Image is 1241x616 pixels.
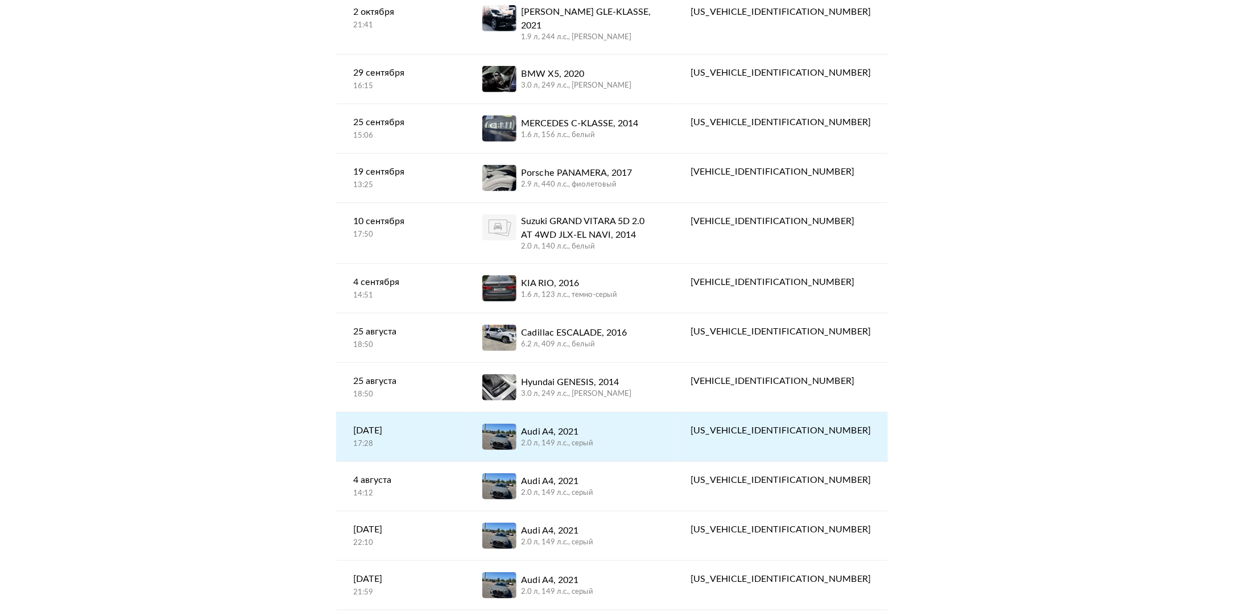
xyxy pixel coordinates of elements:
[336,154,465,202] a: 19 сентября13:25
[465,154,673,202] a: Porsche PANAMERA, 20172.9 л, 440 л.c., фиолетовый
[353,340,448,350] div: 18:50
[521,587,593,597] div: 2.0 л, 149 л.c., серый
[690,473,871,487] div: [US_VEHICLE_IDENTIFICATION_NUMBER]
[521,5,656,32] div: [PERSON_NAME] GLE-KLASSE, 2021
[353,131,448,141] div: 15:06
[353,588,448,598] div: 21:59
[521,375,631,389] div: Hyundai GENESIS, 2014
[673,561,888,597] a: [US_VEHICLE_IDENTIFICATION_NUMBER]
[465,264,673,313] a: KIA RIO, 20161.6 л, 123 л.c., темно-серый
[521,67,631,81] div: BMW X5, 2020
[353,473,448,487] div: 4 августа
[690,523,871,536] div: [US_VEHICLE_IDENTIFICATION_NUMBER]
[353,180,448,191] div: 13:25
[336,561,465,609] a: [DATE]21:59
[521,242,656,252] div: 2.0 л, 140 л.c., белый
[336,104,465,152] a: 25 сентября15:06
[690,115,871,129] div: [US_VEHICLE_IDENTIFICATION_NUMBER]
[465,511,673,560] a: Audi A4, 20212.0 л, 149 л.c., серый
[521,340,627,350] div: 6.2 л, 409 л.c., белый
[465,561,673,610] a: Audi A4, 20212.0 л, 149 л.c., серый
[353,390,448,400] div: 18:50
[521,81,631,91] div: 3.0 л, 249 л.c., [PERSON_NAME]
[353,165,448,179] div: 19 сентября
[336,511,465,560] a: [DATE]22:10
[353,538,448,548] div: 22:10
[690,374,871,388] div: [VEHICLE_IDENTIFICATION_NUMBER]
[465,55,673,104] a: BMW X5, 20203.0 л, 249 л.c., [PERSON_NAME]
[690,214,871,228] div: [VEHICLE_IDENTIFICATION_NUMBER]
[353,20,448,31] div: 21:41
[521,389,631,399] div: 3.0 л, 249 л.c., [PERSON_NAME]
[521,180,632,190] div: 2.9 л, 440 л.c., фиолетовый
[353,572,448,586] div: [DATE]
[336,363,465,411] a: 25 августа18:50
[690,5,871,19] div: [US_VEHICLE_IDENTIFICATION_NUMBER]
[690,66,871,80] div: [US_VEHICLE_IDENTIFICATION_NUMBER]
[673,462,888,498] a: [US_VEHICLE_IDENTIFICATION_NUMBER]
[673,511,888,548] a: [US_VEHICLE_IDENTIFICATION_NUMBER]
[465,462,673,511] a: Audi A4, 20212.0 л, 149 л.c., серый
[353,115,448,129] div: 25 сентября
[673,203,888,239] a: [VEHICLE_IDENTIFICATION_NUMBER]
[673,55,888,91] a: [US_VEHICLE_IDENTIFICATION_NUMBER]
[353,489,448,499] div: 14:12
[336,313,465,362] a: 25 августа18:50
[673,264,888,300] a: [VEHICLE_IDENTIFICATION_NUMBER]
[521,166,632,180] div: Porsche PANAMERA, 2017
[353,291,448,301] div: 14:51
[353,439,448,449] div: 17:28
[521,439,593,449] div: 2.0 л, 149 л.c., серый
[521,326,627,340] div: Cadillac ESCALADE, 2016
[353,81,448,92] div: 16:15
[521,214,656,242] div: Suzuki GRAND VITARA 5D 2.0 AT 4WD JLX-EL NAVI, 2014
[336,264,465,312] a: 4 сентября14:51
[690,275,871,289] div: [VEHICLE_IDENTIFICATION_NUMBER]
[521,474,593,488] div: Audi A4, 2021
[690,165,871,179] div: [VEHICLE_IDENTIFICATION_NUMBER]
[353,523,448,536] div: [DATE]
[353,214,448,228] div: 10 сентября
[673,104,888,140] a: [US_VEHICLE_IDENTIFICATION_NUMBER]
[521,117,638,130] div: MERCEDES C-KLASSE, 2014
[521,130,638,140] div: 1.6 л, 156 л.c., белый
[336,462,465,510] a: 4 августа14:12
[353,374,448,388] div: 25 августа
[353,5,448,19] div: 2 октября
[465,104,673,153] a: MERCEDES C-KLASSE, 20141.6 л, 156 л.c., белый
[353,424,448,437] div: [DATE]
[521,573,593,587] div: Audi A4, 2021
[521,524,593,538] div: Audi A4, 2021
[673,154,888,190] a: [VEHICLE_IDENTIFICATION_NUMBER]
[353,230,448,240] div: 17:50
[521,538,593,548] div: 2.0 л, 149 л.c., серый
[353,325,448,338] div: 25 августа
[336,412,465,461] a: [DATE]17:28
[465,412,673,461] a: Audi A4, 20212.0 л, 149 л.c., серый
[465,363,673,412] a: Hyundai GENESIS, 20143.0 л, 249 л.c., [PERSON_NAME]
[673,412,888,449] a: [US_VEHICLE_IDENTIFICATION_NUMBER]
[521,276,617,290] div: KIA RIO, 2016
[353,275,448,289] div: 4 сентября
[673,313,888,350] a: [US_VEHICLE_IDENTIFICATION_NUMBER]
[336,55,465,103] a: 29 сентября16:15
[465,313,673,362] a: Cadillac ESCALADE, 20166.2 л, 409 л.c., белый
[521,290,617,300] div: 1.6 л, 123 л.c., темно-серый
[521,32,656,43] div: 1.9 л, 244 л.c., [PERSON_NAME]
[690,424,871,437] div: [US_VEHICLE_IDENTIFICATION_NUMBER]
[521,425,593,439] div: Audi A4, 2021
[336,203,465,251] a: 10 сентября17:50
[690,325,871,338] div: [US_VEHICLE_IDENTIFICATION_NUMBER]
[673,363,888,399] a: [VEHICLE_IDENTIFICATION_NUMBER]
[690,572,871,586] div: [US_VEHICLE_IDENTIFICATION_NUMBER]
[521,488,593,498] div: 2.0 л, 149 л.c., серый
[465,203,673,263] a: Suzuki GRAND VITARA 5D 2.0 AT 4WD JLX-EL NAVI, 20142.0 л, 140 л.c., белый
[353,66,448,80] div: 29 сентября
